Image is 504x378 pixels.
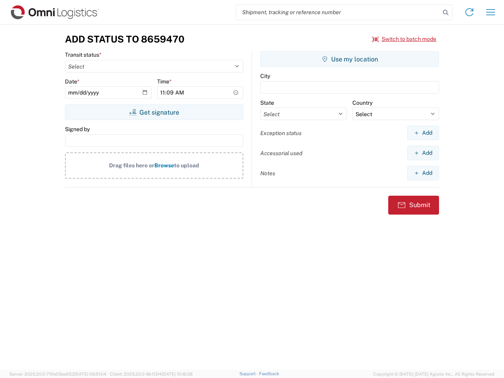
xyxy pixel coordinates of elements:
[154,162,174,169] span: Browse
[259,371,279,376] a: Feedback
[260,170,275,177] label: Notes
[65,51,102,58] label: Transit status
[174,162,199,169] span: to upload
[373,371,495,378] span: Copyright © [DATE]-[DATE] Agistix Inc., All Rights Reserved
[65,126,90,133] label: Signed by
[260,51,439,67] button: Use my location
[109,162,154,169] span: Drag files here or
[372,33,436,46] button: Switch to batch mode
[388,196,439,215] button: Submit
[407,126,439,140] button: Add
[352,99,372,106] label: Country
[260,150,302,157] label: Accessorial used
[260,130,302,137] label: Exception status
[162,372,193,376] span: [DATE] 10:16:38
[260,99,274,106] label: State
[260,72,270,80] label: City
[239,371,259,376] a: Support
[65,78,80,85] label: Date
[65,33,184,45] h3: Add Status to 8659470
[407,166,439,180] button: Add
[407,146,439,160] button: Add
[110,372,193,376] span: Client: 2025.20.0-8b113f4
[236,5,440,20] input: Shipment, tracking or reference number
[65,104,243,120] button: Get signature
[74,372,106,376] span: [DATE] 09:51:04
[157,78,172,85] label: Time
[9,372,106,376] span: Server: 2025.20.0-710e05ee653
